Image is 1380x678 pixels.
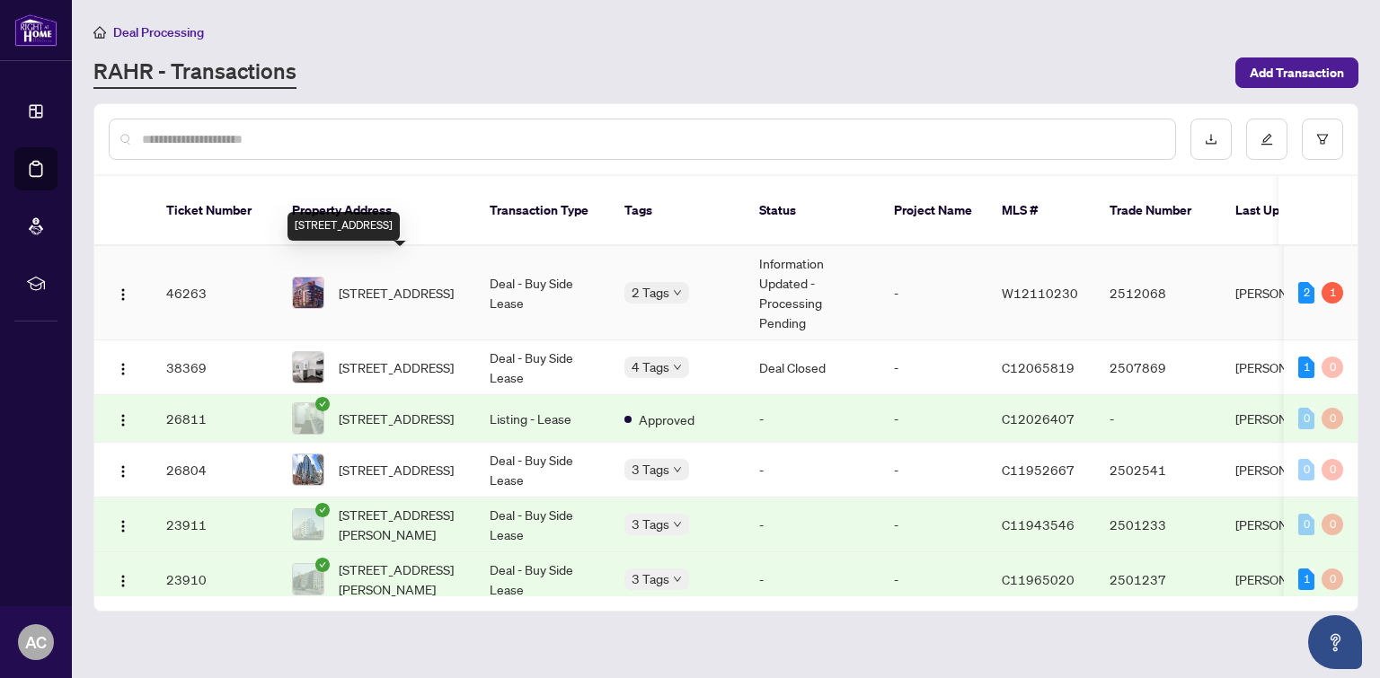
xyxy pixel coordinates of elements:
[152,497,278,552] td: 23911
[152,340,278,395] td: 38369
[880,340,987,395] td: -
[1250,58,1344,87] span: Add Transaction
[673,363,682,372] span: down
[632,459,669,480] span: 3 Tags
[880,497,987,552] td: -
[109,510,137,539] button: Logo
[1205,133,1217,145] span: download
[152,395,278,443] td: 26811
[1095,552,1221,607] td: 2501237
[632,568,669,589] span: 3 Tags
[93,57,296,89] a: RAHR - Transactions
[293,403,323,434] img: thumbnail-img
[880,246,987,340] td: -
[1298,408,1314,429] div: 0
[632,282,669,303] span: 2 Tags
[1221,443,1356,497] td: [PERSON_NAME]
[293,454,323,485] img: thumbnail-img
[293,564,323,594] img: thumbnail-img
[632,514,669,534] span: 3 Tags
[610,176,745,246] th: Tags
[93,26,106,39] span: home
[293,509,323,540] img: thumbnail-img
[1235,57,1358,88] button: Add Transaction
[880,443,987,497] td: -
[116,287,130,302] img: Logo
[116,574,130,588] img: Logo
[1322,459,1343,480] div: 0
[1322,282,1343,304] div: 1
[1221,246,1356,340] td: [PERSON_NAME]
[1095,395,1221,443] td: -
[1095,340,1221,395] td: 2507869
[1221,176,1356,246] th: Last Updated By
[293,352,323,383] img: thumbnail-img
[1002,462,1075,478] span: C11952667
[1246,119,1287,160] button: edit
[745,246,880,340] td: Information Updated - Processing Pending
[1302,119,1343,160] button: filter
[1298,568,1314,590] div: 1
[1322,408,1343,429] div: 0
[1261,133,1273,145] span: edit
[475,552,610,607] td: Deal - Buy Side Lease
[1002,516,1075,533] span: C11943546
[475,176,610,246] th: Transaction Type
[293,277,323,308] img: thumbnail-img
[1190,119,1232,160] button: download
[116,464,130,479] img: Logo
[315,503,330,517] span: check-circle
[1298,282,1314,304] div: 2
[1298,459,1314,480] div: 0
[109,455,137,484] button: Logo
[339,460,454,480] span: [STREET_ADDRESS]
[1221,395,1356,443] td: [PERSON_NAME]
[673,465,682,474] span: down
[475,443,610,497] td: Deal - Buy Side Lease
[1002,410,1075,427] span: C12026407
[745,497,880,552] td: -
[152,443,278,497] td: 26804
[1316,133,1329,145] span: filter
[1298,514,1314,535] div: 0
[745,340,880,395] td: Deal Closed
[1002,285,1078,301] span: W12110230
[475,497,610,552] td: Deal - Buy Side Lease
[278,176,475,246] th: Property Address
[339,505,461,544] span: [STREET_ADDRESS][PERSON_NAME]
[1221,497,1356,552] td: [PERSON_NAME]
[1095,443,1221,497] td: 2502541
[1002,571,1075,587] span: C11965020
[113,24,204,40] span: Deal Processing
[152,246,278,340] td: 46263
[116,413,130,427] img: Logo
[475,246,610,340] td: Deal - Buy Side Lease
[109,353,137,382] button: Logo
[1308,615,1362,669] button: Open asap
[116,362,130,376] img: Logo
[1095,246,1221,340] td: 2512068
[339,283,454,303] span: [STREET_ADDRESS]
[1322,568,1343,590] div: 0
[880,395,987,443] td: -
[116,519,130,533] img: Logo
[1002,359,1075,375] span: C12065819
[1221,552,1356,607] td: [PERSON_NAME]
[152,552,278,607] td: 23910
[14,13,57,47] img: logo
[745,552,880,607] td: -
[315,558,330,572] span: check-circle
[673,520,682,529] span: down
[880,552,987,607] td: -
[339,357,454,377] span: [STREET_ADDRESS]
[745,395,880,443] td: -
[475,395,610,443] td: Listing - Lease
[745,443,880,497] td: -
[1095,497,1221,552] td: 2501233
[1322,357,1343,378] div: 0
[25,630,47,655] span: AC
[1095,176,1221,246] th: Trade Number
[673,288,682,297] span: down
[632,357,669,377] span: 4 Tags
[1221,340,1356,395] td: [PERSON_NAME]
